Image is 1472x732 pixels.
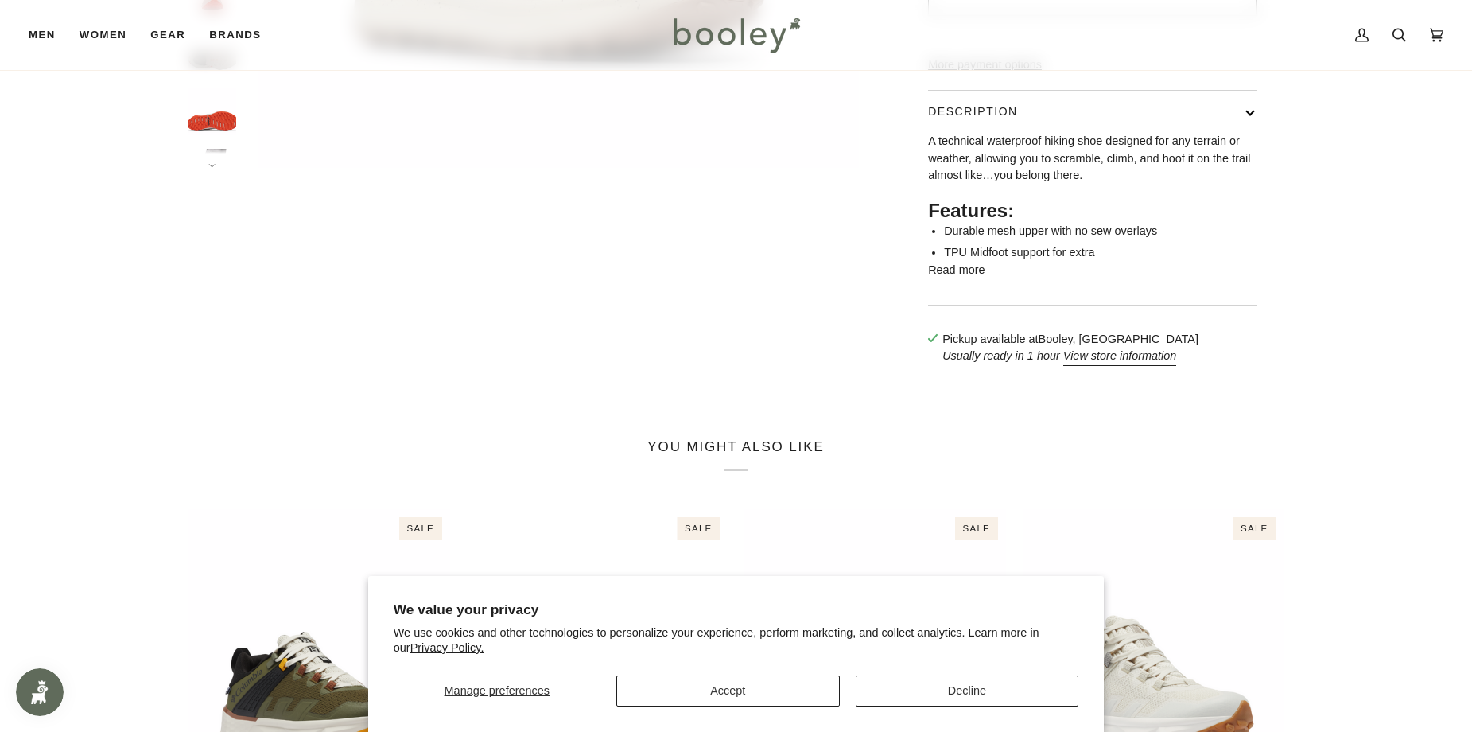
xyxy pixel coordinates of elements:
[944,244,1257,262] li: TPU Midfoot support for extra
[928,199,1257,223] h2: Features:
[188,88,236,135] img: Columbia Men's Facet 75 II Outdry Moonstone / Red Quartz - Booley Galway
[955,517,998,540] div: Sale
[16,668,64,716] iframe: Button to open loyalty program pop-up
[944,223,1257,240] li: Durable mesh upper with no sew overlays
[928,262,985,279] button: Read more
[394,602,1079,618] h2: We value your privacy
[942,331,1198,348] p: Pickup available at
[394,625,1079,656] p: We use cookies and other technologies to personalize your experience, perform marketing, and coll...
[666,12,806,58] img: Booley
[445,684,550,697] span: Manage preferences
[677,517,720,540] div: Sale
[928,133,1257,185] p: A technical waterproof hiking shoe designed for any terrain or weather, allowing you to scramble,...
[399,517,442,540] div: Sale
[29,27,56,43] span: Men
[209,27,261,43] span: Brands
[394,676,600,707] button: Manage preferences
[928,91,1257,133] button: Description
[1233,517,1276,540] div: Sale
[150,27,185,43] span: Gear
[80,27,126,43] span: Women
[1063,348,1177,365] button: View store information
[616,676,840,707] button: Accept
[856,676,1079,707] button: Decline
[188,438,1284,471] h2: You might also like
[942,348,1198,365] p: Usually ready in 1 hour
[410,641,484,654] a: Privacy Policy.
[1039,333,1198,345] strong: Booley, [GEOGRAPHIC_DATA]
